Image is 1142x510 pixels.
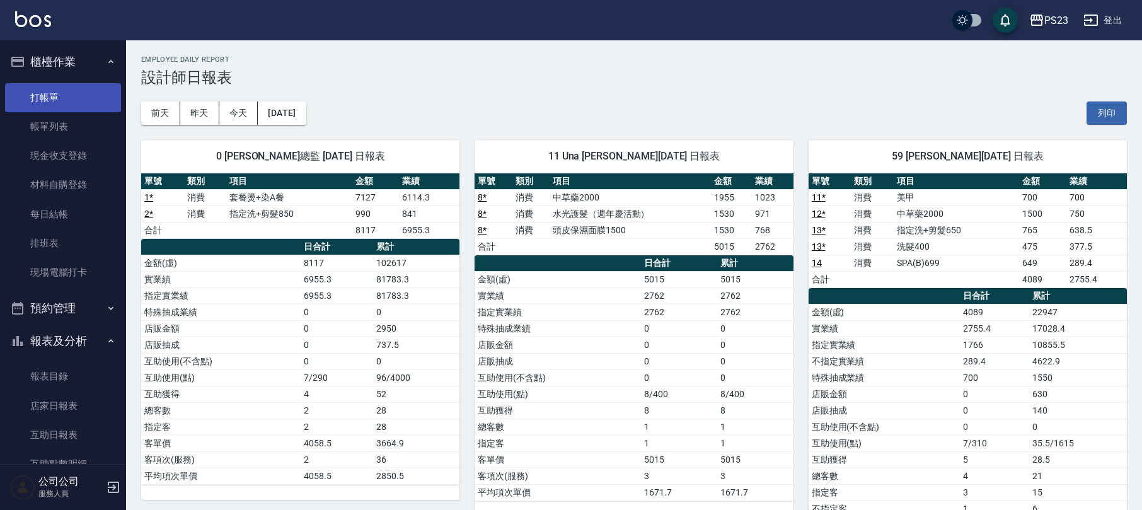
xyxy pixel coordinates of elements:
td: 洗髮400 [894,238,1019,255]
h2: Employee Daily Report [141,55,1127,64]
td: 套餐燙+染A餐 [226,189,352,206]
td: 8/400 [641,386,717,402]
td: 店販金額 [475,337,641,353]
td: 2762 [717,304,793,320]
div: PS23 [1044,13,1068,28]
button: 昨天 [180,101,219,125]
td: 互助使用(不含點) [475,369,641,386]
td: 5015 [641,451,717,468]
td: 700 [960,369,1029,386]
th: 業績 [1066,173,1127,190]
td: 0 [717,353,793,369]
td: 實業績 [809,320,960,337]
td: 2762 [641,304,717,320]
td: 平均項次單價 [141,468,301,484]
td: 金額(虛) [141,255,301,271]
td: 8117 [352,222,400,238]
th: 金額 [711,173,752,190]
th: 日合計 [641,255,717,272]
td: 5015 [711,238,752,255]
td: 消費 [184,206,227,222]
th: 日合計 [301,239,374,255]
td: 2755.4 [1066,271,1127,287]
td: 649 [1019,255,1066,271]
td: 52 [373,386,459,402]
td: 指定客 [809,484,960,501]
td: 8 [717,402,793,419]
table: a dense table [475,173,793,255]
td: 7/290 [301,369,374,386]
td: 2850.5 [373,468,459,484]
td: 1955 [711,189,752,206]
a: 互助點數明細 [5,449,121,478]
td: 81783.3 [373,271,459,287]
td: 2 [301,402,374,419]
td: 4058.5 [301,468,374,484]
td: 0 [717,369,793,386]
td: 6955.3 [301,271,374,287]
td: 841 [399,206,459,222]
th: 日合計 [960,288,1029,304]
h5: 公司公司 [38,475,103,488]
td: 消費 [512,222,550,238]
th: 項目 [894,173,1019,190]
td: 21 [1029,468,1127,484]
td: 6114.3 [399,189,459,206]
td: 1671.7 [641,484,717,501]
a: 每日結帳 [5,200,121,229]
td: 750 [1066,206,1127,222]
th: 單號 [475,173,512,190]
button: save [993,8,1018,33]
td: 8117 [301,255,374,271]
td: 96/4000 [373,369,459,386]
td: 2762 [717,287,793,304]
td: 5015 [641,271,717,287]
a: 現金收支登錄 [5,141,121,170]
td: 1500 [1019,206,1066,222]
td: 28.5 [1029,451,1127,468]
button: 登出 [1078,9,1127,32]
td: 客項次(服務) [475,468,641,484]
a: 報表目錄 [5,362,121,391]
td: 消費 [851,206,894,222]
td: 總客數 [141,402,301,419]
td: 0 [641,320,717,337]
td: 消費 [512,189,550,206]
td: 店販抽成 [809,402,960,419]
td: 630 [1029,386,1127,402]
td: 0 [301,337,374,353]
span: 59 [PERSON_NAME][DATE] 日報表 [824,150,1112,163]
td: 4058.5 [301,435,374,451]
td: 638.5 [1066,222,1127,238]
td: 互助使用(不含點) [809,419,960,435]
th: 類別 [184,173,227,190]
td: 0 [641,369,717,386]
td: 0 [301,320,374,337]
td: 81783.3 [373,287,459,304]
td: 客單價 [141,435,301,451]
td: 971 [752,206,793,222]
td: 指定洗+剪髮650 [894,222,1019,238]
td: 3 [960,484,1029,501]
td: 水光護髮（週年慶活動） [550,206,711,222]
td: 店販金額 [809,386,960,402]
td: 700 [1019,189,1066,206]
a: 互助日報表 [5,420,121,449]
td: 28 [373,402,459,419]
h3: 設計師日報表 [141,69,1127,86]
table: a dense table [809,173,1127,288]
td: 1 [641,435,717,451]
td: 3 [641,468,717,484]
button: 今天 [219,101,258,125]
th: 業績 [752,173,793,190]
td: 1 [717,435,793,451]
td: 互助獲得 [141,386,301,402]
th: 類別 [851,173,894,190]
table: a dense table [141,173,459,239]
a: 排班表 [5,229,121,258]
td: 平均項次單價 [475,484,641,501]
th: 項目 [226,173,352,190]
td: 475 [1019,238,1066,255]
th: 項目 [550,173,711,190]
button: 預約管理 [5,292,121,325]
